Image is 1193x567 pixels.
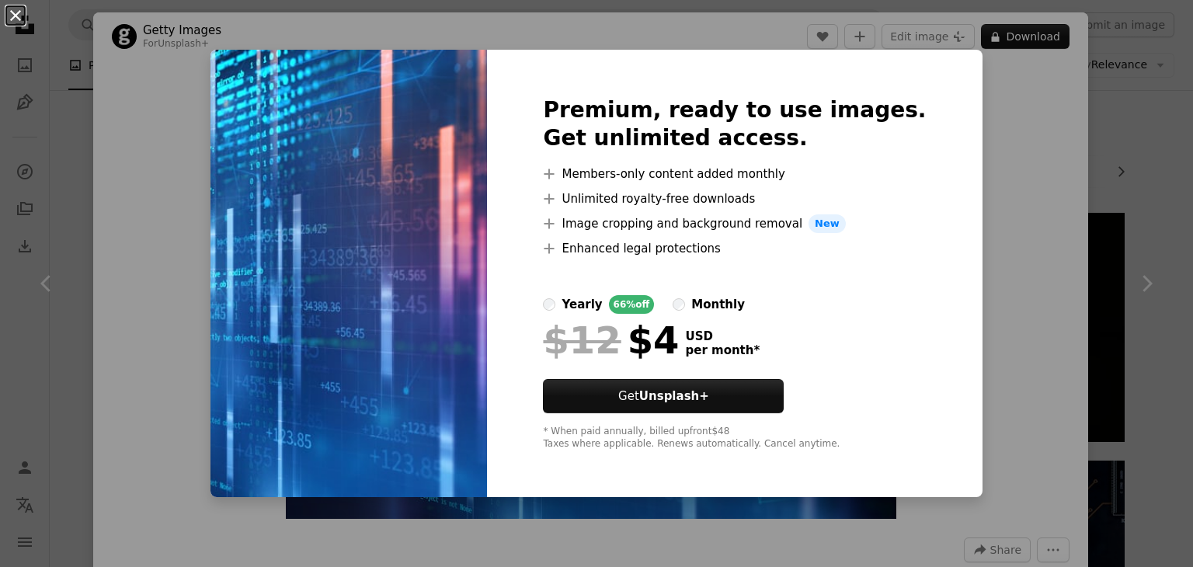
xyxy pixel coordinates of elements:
li: Members-only content added monthly [543,165,926,183]
div: yearly [562,295,602,314]
div: * When paid annually, billed upfront $48 Taxes where applicable. Renews automatically. Cancel any... [543,426,926,450]
span: per month * [685,343,760,357]
h2: Premium, ready to use images. Get unlimited access. [543,96,926,152]
div: monthly [691,295,745,314]
li: Image cropping and background removal [543,214,926,233]
li: Enhanced legal protections [543,239,926,258]
input: monthly [673,298,685,311]
span: New [809,214,846,233]
button: GetUnsplash+ [543,379,784,413]
span: USD [685,329,760,343]
div: 66% off [609,295,655,314]
strong: Unsplash+ [639,389,709,403]
li: Unlimited royalty-free downloads [543,190,926,208]
input: yearly66%off [543,298,555,311]
span: $12 [543,320,621,360]
div: $4 [543,320,679,360]
img: premium_photo-1661963212517-830bbb7d76fc [210,50,487,497]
